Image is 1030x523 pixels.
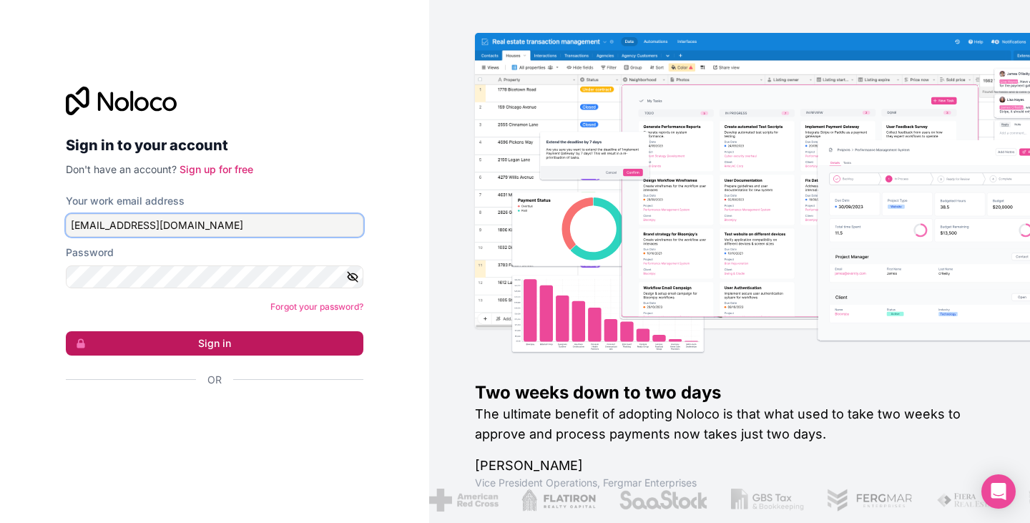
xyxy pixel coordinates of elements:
[731,489,804,512] img: /assets/gbstax-C-GtDUiK.png
[66,194,185,208] label: Your work email address
[981,474,1016,509] div: Open Intercom Messenger
[475,456,984,476] h1: [PERSON_NAME]
[429,489,499,512] img: /assets/american-red-cross-BAupjrZR.png
[270,301,363,312] a: Forgot your password?
[66,163,177,175] span: Don't have an account?
[936,489,1004,512] img: /assets/fiera-fwj2N5v4.png
[66,245,114,260] label: Password
[180,163,253,175] a: Sign up for free
[66,132,363,158] h2: Sign in to your account
[66,331,363,356] button: Sign in
[475,404,984,444] h2: The ultimate benefit of adopting Noloco is that what used to take two weeks to approve and proces...
[66,214,363,237] input: Email address
[207,373,222,387] span: Or
[66,265,363,288] input: Password
[521,489,596,512] img: /assets/flatiron-C8eUkumj.png
[619,489,709,512] img: /assets/saastock-C6Zbiodz.png
[475,381,984,404] h1: Two weeks down to two days
[59,403,359,434] iframe: Sign in with Google Button
[475,476,984,490] h1: Vice President Operations , Fergmar Enterprises
[827,489,914,512] img: /assets/fergmar-CudnrXN5.png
